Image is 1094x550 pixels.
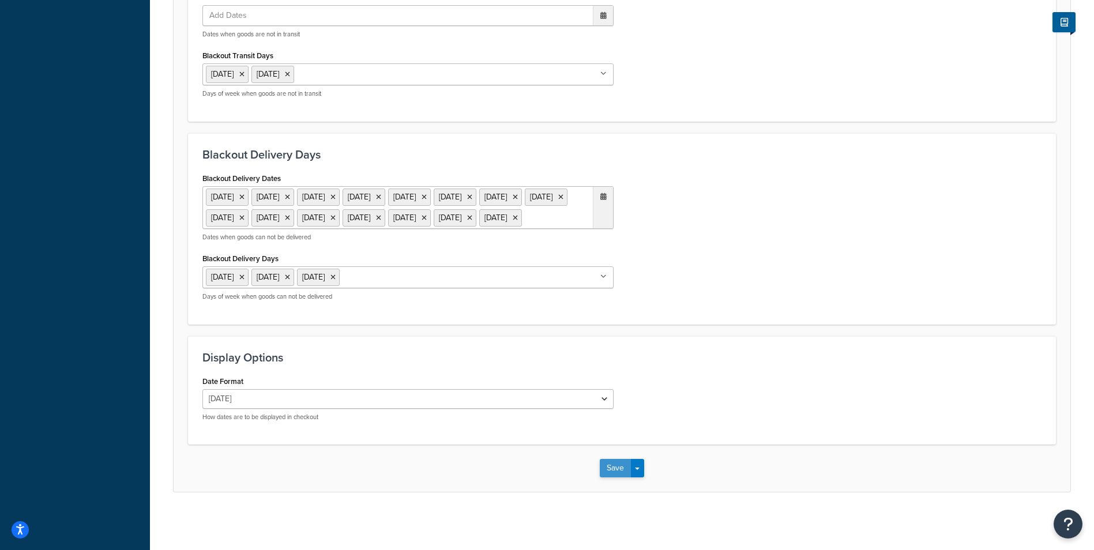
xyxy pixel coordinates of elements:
li: [DATE] [434,189,476,206]
label: Date Format [202,377,243,386]
li: [DATE] [297,209,340,227]
label: Blackout Delivery Days [202,254,279,263]
li: [DATE] [251,209,294,227]
p: Days of week when goods can not be delivered [202,292,614,301]
li: [DATE] [206,189,249,206]
p: How dates are to be displayed in checkout [202,413,614,421]
span: [DATE] [211,271,234,283]
h3: Blackout Delivery Days [202,148,1042,161]
h3: Display Options [202,351,1042,364]
li: [DATE] [525,189,567,206]
label: Blackout Delivery Dates [202,174,281,183]
li: [DATE] [343,189,385,206]
span: [DATE] [257,68,279,80]
li: [DATE] [479,189,522,206]
span: [DATE] [211,68,234,80]
li: [DATE] [206,209,249,227]
span: [DATE] [302,271,325,283]
li: [DATE] [251,189,294,206]
li: [DATE] [297,189,340,206]
li: [DATE] [479,209,522,227]
button: Save [600,459,631,477]
button: Show Help Docs [1052,12,1076,32]
p: Days of week when goods are not in transit [202,89,614,98]
button: Open Resource Center [1054,510,1082,538]
span: Add Dates [206,6,261,25]
li: [DATE] [388,209,431,227]
p: Dates when goods are not in transit [202,30,614,39]
li: [DATE] [434,209,476,227]
li: [DATE] [343,209,385,227]
label: Blackout Transit Days [202,51,273,60]
p: Dates when goods can not be delivered [202,233,614,242]
span: [DATE] [257,271,279,283]
li: [DATE] [388,189,431,206]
